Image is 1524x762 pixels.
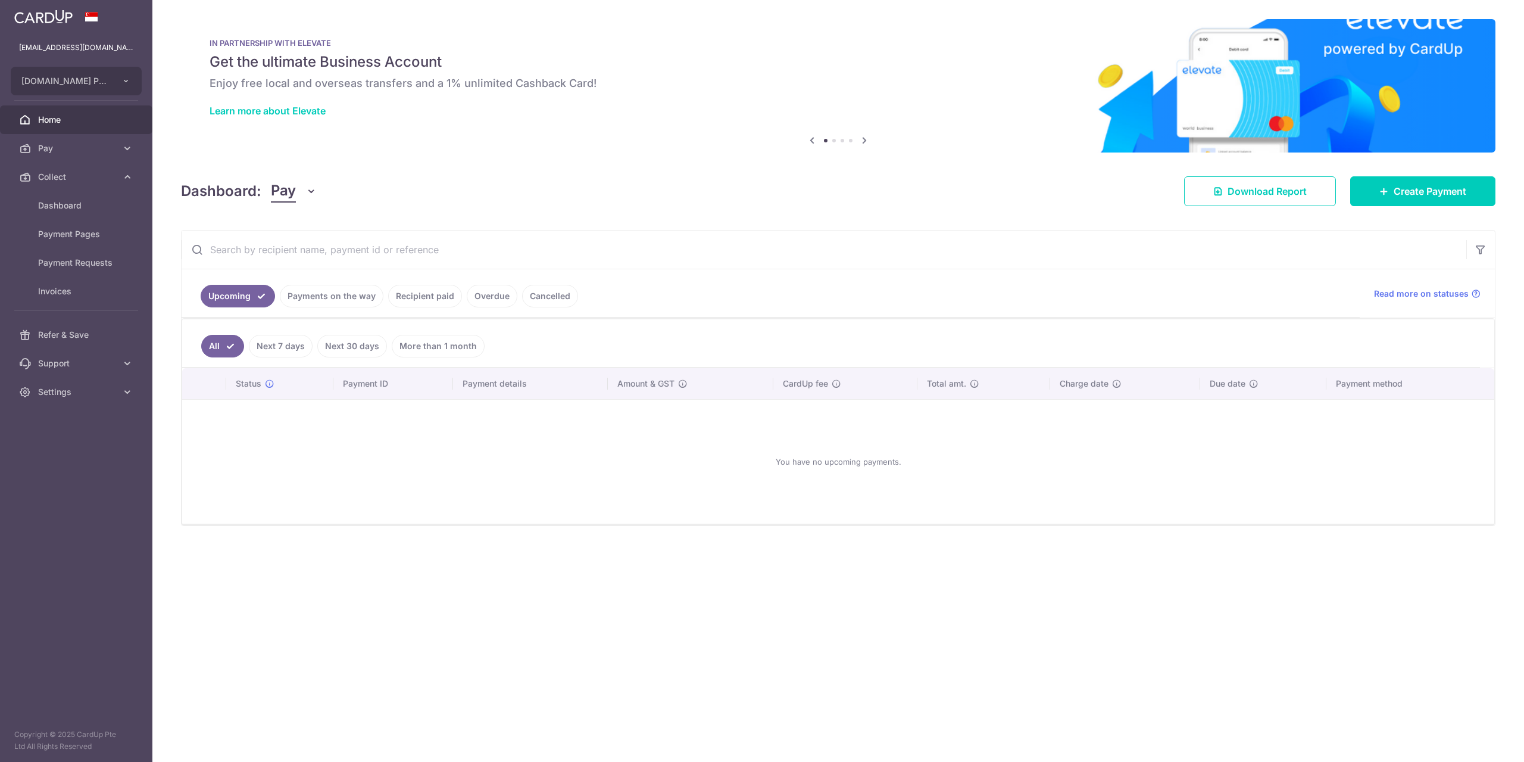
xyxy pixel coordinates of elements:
span: Pay [271,180,296,203]
span: Payment Requests [38,257,117,269]
span: Read more on statuses [1374,288,1469,300]
a: Download Report [1184,176,1336,206]
p: IN PARTNERSHIP WITH ELEVATE [210,38,1467,48]
span: Status [236,378,261,390]
th: Payment details [453,368,608,399]
a: Create Payment [1350,176,1495,206]
span: Charge date [1060,378,1108,390]
span: Support [38,357,117,369]
button: Pay [271,180,317,203]
img: Renovation banner [181,19,1495,153]
a: Learn more about Elevate [210,105,326,117]
a: Cancelled [522,285,578,307]
span: CardUp fee [783,378,828,390]
span: Dashboard [38,200,117,212]
span: Create Payment [1394,184,1466,198]
p: [EMAIL_ADDRESS][DOMAIN_NAME] [19,42,133,54]
h6: Enjoy free local and overseas transfers and a 1% unlimited Cashback Card! [210,76,1467,91]
span: Payment Pages [38,228,117,240]
span: Due date [1210,378,1245,390]
a: Read more on statuses [1374,288,1481,300]
span: Download Report [1228,184,1307,198]
span: Home [38,114,117,126]
span: Settings [38,386,117,398]
span: Collect [38,171,117,183]
th: Payment ID [333,368,453,399]
th: Payment method [1326,368,1494,399]
h4: Dashboard: [181,181,261,202]
span: Refer & Save [38,329,117,341]
h5: Get the ultimate Business Account [210,52,1467,71]
img: CardUp [14,10,73,24]
div: You have no upcoming payments. [196,409,1480,514]
a: All [201,335,244,357]
a: Overdue [467,285,517,307]
span: [DOMAIN_NAME] PTE. LTD. [21,75,110,87]
a: Payments on the way [280,285,383,307]
span: Amount & GST [617,378,674,390]
input: Search by recipient name, payment id or reference [182,231,1466,269]
a: Upcoming [201,285,275,307]
a: Next 7 days [249,335,313,357]
iframe: Opens a widget where you can find more information [1448,726,1512,756]
a: Next 30 days [317,335,387,357]
span: Pay [38,142,117,154]
span: Invoices [38,285,117,297]
button: [DOMAIN_NAME] PTE. LTD. [11,67,142,95]
span: Total amt. [927,378,966,390]
a: Recipient paid [388,285,462,307]
a: More than 1 month [392,335,485,357]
